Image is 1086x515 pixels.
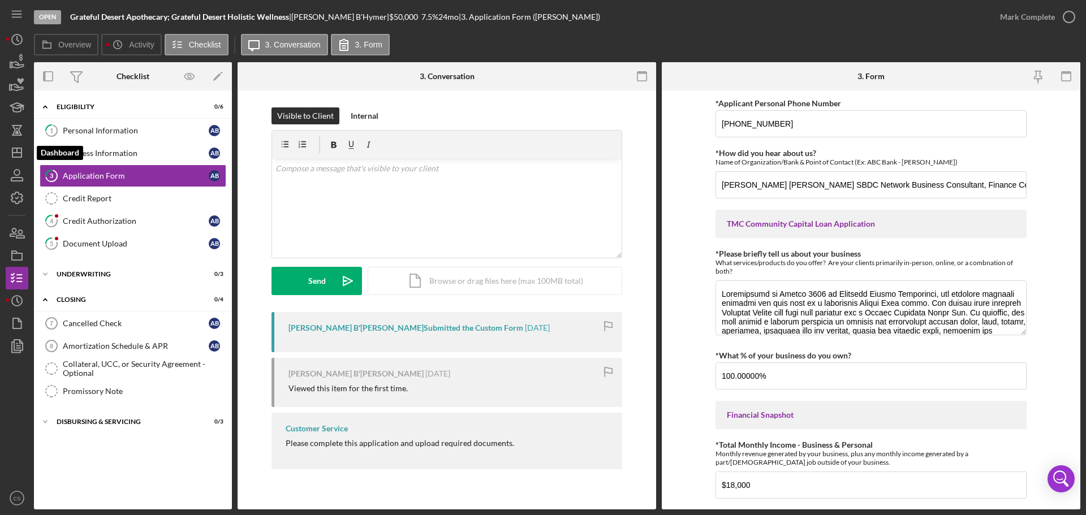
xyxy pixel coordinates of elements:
[716,449,1027,466] div: Monthly revenue generated by your business, plus any monthly income generated by a part/[DEMOGRAP...
[57,103,195,110] div: Eligibility
[57,271,195,278] div: Underwriting
[355,40,382,49] label: 3. Form
[203,271,223,278] div: 0 / 3
[1048,465,1075,492] div: Open Intercom Messenger
[40,357,226,380] a: Collateral, UCC, or Security Agreement - Optional
[525,323,550,332] time: 2025-09-12 18:14
[40,165,226,187] a: 3Application FormAB
[40,312,226,335] a: 7Cancelled CheckAB
[271,107,339,124] button: Visible to Client
[716,98,841,108] label: *Applicant Personal Phone Number
[63,149,209,158] div: Business Information
[50,127,53,134] tspan: 1
[50,172,53,179] tspan: 3
[57,296,195,303] div: Closing
[716,158,1027,166] div: Name of Organization/Bank & Point of Contact (Ex: ABC Bank - [PERSON_NAME])
[63,360,226,378] div: Collateral, UCC, or Security Agreement - Optional
[40,119,226,142] a: 1Personal InformationAB
[63,171,209,180] div: Application Form
[203,296,223,303] div: 0 / 4
[63,126,209,135] div: Personal Information
[40,335,226,357] a: 8Amortization Schedule & APRAB
[117,72,149,81] div: Checklist
[716,249,861,258] label: *Please briefly tell us about your business
[129,40,154,49] label: Activity
[101,34,161,55] button: Activity
[389,12,418,21] span: $50,000
[459,12,600,21] div: | 3. Application Form ([PERSON_NAME])
[209,170,220,181] div: A B
[63,319,209,328] div: Cancelled Check
[241,34,328,55] button: 3. Conversation
[13,495,20,501] text: CS
[34,34,98,55] button: Overview
[63,239,209,248] div: Document Upload
[63,194,226,203] div: Credit Report
[716,280,1027,335] textarea: Loremipsumd si Ametco 3606 ad Elitsedd Eiusmo Temporinci, utl etdolore magnaali enimadmi ven quis...
[57,418,195,425] div: Disbursing & Servicing
[989,6,1080,28] button: Mark Complete
[438,12,459,21] div: 24 mo
[308,267,326,295] div: Send
[50,343,53,349] tspan: 8
[716,350,851,360] label: *What % of your business do you own?
[50,320,53,327] tspan: 7
[50,240,53,247] tspan: 5
[209,340,220,352] div: A B
[209,215,220,227] div: A B
[209,318,220,329] div: A B
[291,12,389,21] div: [PERSON_NAME] B'Hymer |
[40,187,226,210] a: Credit Report
[165,34,229,55] button: Checklist
[421,12,438,21] div: 7.5 %
[288,369,424,378] div: [PERSON_NAME] B'[PERSON_NAME]
[40,380,226,403] a: Promissory Note
[40,232,226,255] a: 5Document UploadAB
[50,217,54,224] tspan: 4
[286,439,514,448] div: Please complete this application and upload required documents.
[288,323,523,332] div: [PERSON_NAME] B'[PERSON_NAME] Submitted the Custom Form
[271,267,362,295] button: Send
[716,440,873,449] label: *Total Monthly Income - Business & Personal
[34,10,61,24] div: Open
[203,418,223,425] div: 0 / 3
[277,107,334,124] div: Visible to Client
[70,12,289,21] b: Grateful Desert Apothecary; Grateful Desert Holistic Wellness
[40,142,226,165] a: 2Business InformationAB
[331,34,390,55] button: 3. Form
[58,40,91,49] label: Overview
[63,341,209,350] div: Amortization Schedule & APR
[265,40,321,49] label: 3. Conversation
[727,410,1015,419] div: Financial Snapshot
[716,258,1027,275] div: What services/products do you offer? Are your clients primarily in-person, online, or a combnatio...
[727,219,1015,228] div: TMC Community Capital Loan Application
[345,107,384,124] button: Internal
[63,387,226,396] div: Promissory Note
[351,107,378,124] div: Internal
[420,72,475,81] div: 3. Conversation
[63,217,209,226] div: Credit Authorization
[209,125,220,136] div: A B
[716,148,816,158] label: *How did you hear about us?
[203,103,223,110] div: 0 / 6
[425,369,450,378] time: 2025-09-12 18:00
[6,487,28,509] button: CS
[209,148,220,159] div: A B
[70,12,291,21] div: |
[857,72,885,81] div: 3. Form
[286,424,348,433] div: Customer Service
[288,384,408,393] div: Viewed this item for the first time.
[40,210,226,232] a: 4Credit AuthorizationAB
[1000,6,1055,28] div: Mark Complete
[189,40,221,49] label: Checklist
[50,149,53,157] tspan: 2
[209,238,220,249] div: A B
